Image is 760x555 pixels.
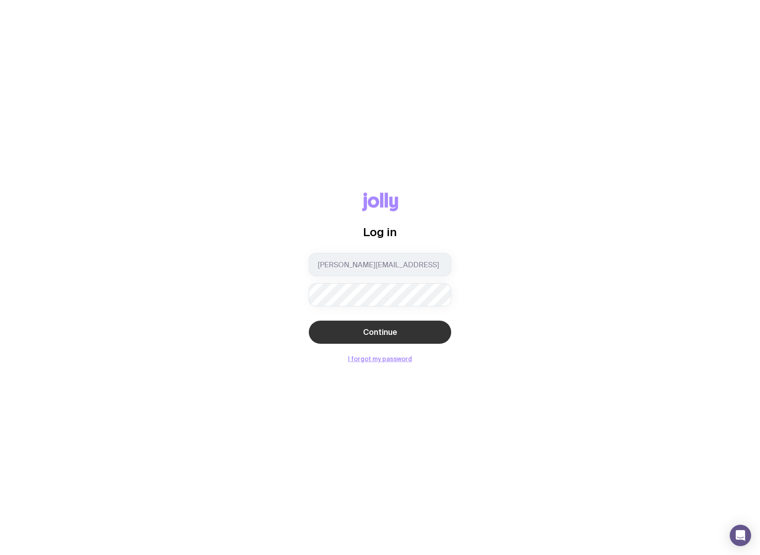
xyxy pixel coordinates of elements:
button: Continue [309,321,451,344]
span: Continue [363,327,397,338]
span: Log in [363,225,397,238]
button: I forgot my password [348,355,412,362]
div: Open Intercom Messenger [730,525,751,546]
input: you@email.com [309,253,451,276]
